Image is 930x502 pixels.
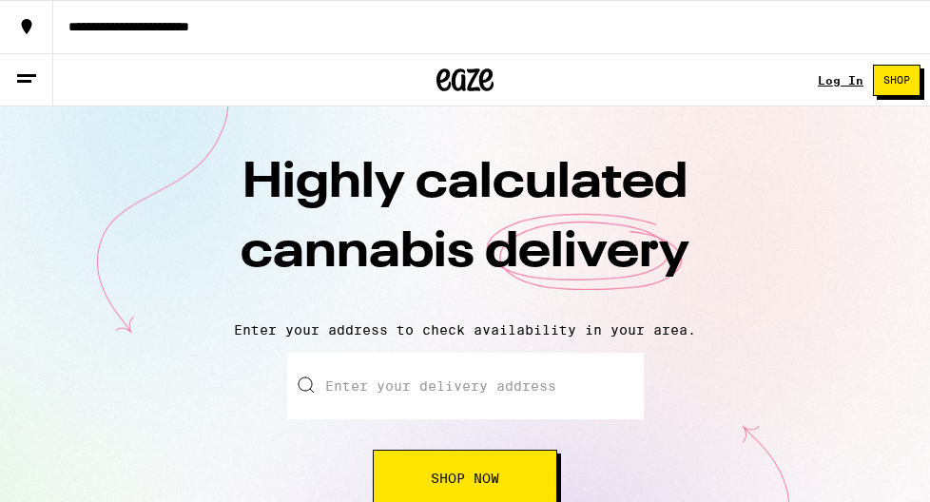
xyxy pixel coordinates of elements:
[287,353,644,419] input: Enter your delivery address
[873,65,920,96] button: Shop
[818,74,863,87] a: Log In
[883,75,910,86] span: Shop
[19,322,911,338] p: Enter your address to check availability in your area.
[863,65,930,96] a: Shop
[132,149,798,307] h1: Highly calculated cannabis delivery
[431,472,499,485] span: Shop Now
